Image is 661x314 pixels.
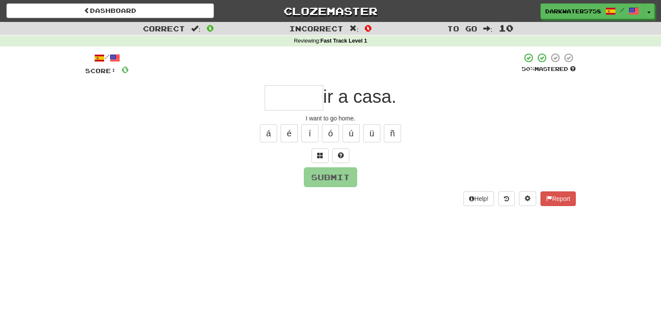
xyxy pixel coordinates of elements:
span: : [349,25,359,32]
button: Single letter hint - you only get 1 per sentence and score half the points! alt+h [332,148,349,163]
button: Round history (alt+y) [498,191,515,206]
span: To go [447,24,477,33]
span: / [620,7,624,13]
a: Clozemaster [227,3,434,18]
button: Report [541,191,576,206]
button: ú [343,124,360,142]
button: Submit [304,167,357,187]
span: Score: [85,67,116,74]
span: : [191,25,201,32]
span: DarkWater5758 [545,7,601,15]
span: Incorrect [289,24,343,33]
button: á [260,124,277,142]
span: 0 [364,23,372,33]
span: 0 [121,64,129,75]
button: Switch sentence to multiple choice alt+p [312,148,329,163]
span: : [483,25,493,32]
span: 0 [207,23,214,33]
div: / [85,52,129,63]
div: Mastered [522,65,576,73]
div: I want to go home. [85,114,576,123]
button: é [281,124,298,142]
span: ir a casa. [323,86,396,107]
button: í [301,124,318,142]
strong: Fast Track Level 1 [321,38,368,44]
button: ñ [384,124,401,142]
button: ü [363,124,380,142]
a: DarkWater5758 / [541,3,644,19]
span: 50 % [522,65,534,72]
span: Correct [143,24,185,33]
a: Dashboard [6,3,214,18]
span: 10 [499,23,513,33]
button: ó [322,124,339,142]
button: Help! [463,191,494,206]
